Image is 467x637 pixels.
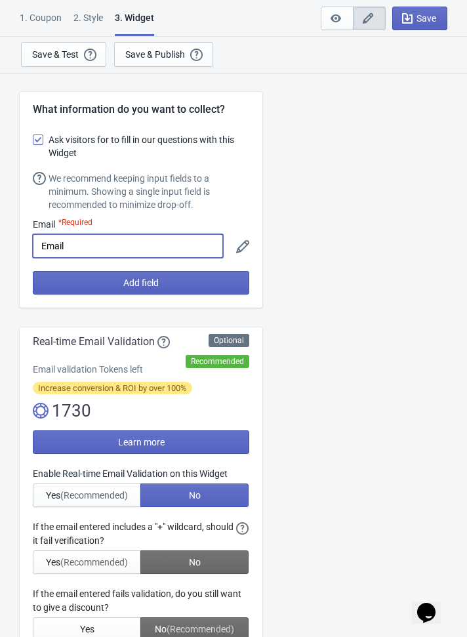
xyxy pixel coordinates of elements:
button: Add field [33,271,249,295]
span: Yes [46,490,128,501]
button: Save & Test [21,42,106,67]
span: (Recommended) [60,490,128,501]
button: Save & Publish [114,42,213,67]
span: No [189,490,201,501]
button: Save [392,7,447,30]
div: What information do you want to collect? [33,102,249,117]
span: Add field [123,277,159,288]
div: Optional [209,334,249,347]
span: Ask visitors for to fill in our questions with this Widget [49,133,249,159]
iframe: chat widget [412,585,454,624]
img: help.svg [33,172,46,185]
span: Increase conversion & ROI by over 100% [33,382,192,394]
span: Save [416,13,436,24]
span: Real-time Email Validation [33,334,155,350]
div: 1730 [33,400,249,421]
div: 3. Widget [115,11,154,36]
button: Learn more [33,430,249,454]
img: tokens.svg [33,403,49,419]
div: Email validation Tokens left [33,363,249,376]
button: No [140,483,249,507]
div: 2 . Style [73,11,103,34]
div: Enable Real-time Email Validation on this Widget [33,467,249,481]
button: Yes(Recommended) [33,483,141,507]
div: 1. Coupon [20,11,62,34]
div: Save & Test [32,49,79,60]
div: Recommended [186,355,249,368]
div: *Required [58,218,92,231]
div: Email [33,218,223,231]
div: Save & Publish [125,49,185,60]
div: We recommend keeping input fields to a minimum. Showing a single input field is recommended to mi... [49,172,249,211]
span: Learn more [118,437,165,447]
